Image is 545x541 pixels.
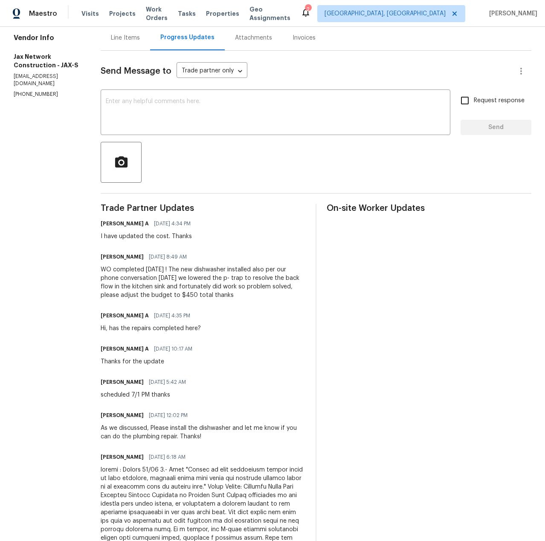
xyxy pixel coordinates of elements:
[14,91,80,98] p: [PHONE_NUMBER]
[101,265,305,299] div: WO completed [DATE] ! The new dishwasher installed also per our phone conversation [DATE] we lowe...
[101,253,144,261] h6: [PERSON_NAME]
[101,357,197,366] div: Thanks for the update
[327,204,531,213] span: On-site Worker Updates
[149,453,186,461] span: [DATE] 6:18 AM
[235,34,272,42] div: Attachments
[14,34,80,42] h4: Vendor Info
[101,204,305,213] span: Trade Partner Updates
[101,424,305,441] div: As we discussed, Please install the dishwasher and let me know if you can do the plumbing repair....
[206,9,239,18] span: Properties
[109,9,136,18] span: Projects
[101,391,191,399] div: scheduled 7/1 PM thanks
[149,378,186,386] span: [DATE] 5:42 AM
[101,232,196,241] div: I have updated the cost. Thanks
[111,34,140,42] div: Line Items
[29,9,57,18] span: Maestro
[101,324,201,333] div: Hi, has the repairs completed here?
[101,311,149,320] h6: [PERSON_NAME] A
[305,5,311,14] div: 2
[81,9,99,18] span: Visits
[101,378,144,386] h6: [PERSON_NAME]
[149,253,187,261] span: [DATE] 8:49 AM
[249,5,290,22] span: Geo Assignments
[154,345,192,353] span: [DATE] 10:17 AM
[177,64,247,78] div: Trade partner only
[14,52,80,69] h5: Jax Network Construction - JAX-S
[178,11,196,17] span: Tasks
[101,67,171,75] span: Send Message to
[474,96,525,105] span: Request response
[149,411,188,420] span: [DATE] 12:02 PM
[325,9,446,18] span: [GEOGRAPHIC_DATA], [GEOGRAPHIC_DATA]
[146,5,168,22] span: Work Orders
[101,219,149,228] h6: [PERSON_NAME] A
[14,73,80,87] p: [EMAIL_ADDRESS][DOMAIN_NAME]
[101,345,149,353] h6: [PERSON_NAME] A
[293,34,316,42] div: Invoices
[101,453,144,461] h6: [PERSON_NAME]
[154,219,191,228] span: [DATE] 4:34 PM
[486,9,537,18] span: [PERSON_NAME]
[101,411,144,420] h6: [PERSON_NAME]
[154,311,190,320] span: [DATE] 4:35 PM
[160,33,215,42] div: Progress Updates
